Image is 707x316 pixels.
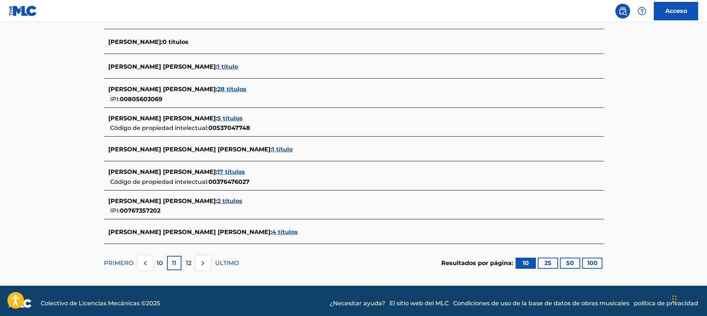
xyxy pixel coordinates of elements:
[161,38,163,45] font: :
[217,63,238,70] font: 1 título
[272,146,293,153] font: 1 título
[634,299,698,308] a: política de privacidad
[108,63,216,70] font: [PERSON_NAME] [PERSON_NAME]
[141,259,150,268] img: izquierda
[108,197,216,205] font: [PERSON_NAME] [PERSON_NAME]
[120,96,162,103] font: 00805603069
[216,86,217,93] font: :
[110,207,120,214] font: IPI:
[110,178,208,185] font: Código de propiedad intelectual:
[670,281,707,316] iframe: Widget de chat
[208,124,250,131] font: 00537047748
[390,299,449,308] a: El sitio web del MLC
[582,258,602,269] button: 100
[635,4,649,18] div: Ayuda
[215,260,239,267] font: ÚLTIMO
[110,96,120,103] font: IPI:
[108,229,271,236] font: [PERSON_NAME] [PERSON_NAME] [PERSON_NAME]
[390,300,449,307] font: El sitio web del MLC
[163,38,188,45] font: 0 títulos
[638,7,646,16] img: ayuda
[516,258,536,269] button: 10
[538,258,558,269] button: 25
[523,260,529,267] font: 10
[665,7,687,14] font: Acceso
[453,300,629,307] font: Condiciones de uso de la base de datos de obras musicales
[330,299,385,308] a: ¿Necesitar ayuda?
[108,168,216,175] font: [PERSON_NAME] [PERSON_NAME]
[157,260,163,267] font: 10
[216,63,217,70] font: :
[41,300,146,307] font: Colectivo de Licencias Mecánicas ©
[634,300,698,307] font: política de privacidad
[216,115,217,122] font: :
[272,229,298,236] font: 4 títulos
[441,260,513,267] font: Resultados por página:
[217,86,247,93] font: 28 títulos
[208,178,249,185] font: 00376476027
[108,146,271,153] font: [PERSON_NAME] [PERSON_NAME] [PERSON_NAME]
[110,124,208,131] font: Código de propiedad intelectual:
[216,168,217,175] font: :
[216,197,217,205] font: :
[108,115,216,122] font: [PERSON_NAME] [PERSON_NAME]
[104,260,133,267] font: PRIMERO
[618,7,627,16] img: buscar
[560,258,580,269] button: 50
[146,300,160,307] font: 2025
[566,260,574,267] font: 50
[654,2,698,20] a: Acceso
[544,260,551,267] font: 25
[108,38,161,45] font: [PERSON_NAME]
[672,288,677,310] div: Arrastrar
[172,260,176,267] font: 11
[198,259,207,268] img: bien
[453,299,629,308] a: Condiciones de uso de la base de datos de obras musicales
[186,260,191,267] font: 12
[217,197,242,205] font: 2 títulos
[217,115,243,122] font: 5 títulos
[271,229,272,236] font: :
[120,207,160,214] font: 00767357202
[615,4,630,18] a: Búsqueda pública
[9,6,37,16] img: Logotipo del MLC
[587,260,598,267] font: 100
[108,86,216,93] font: [PERSON_NAME] [PERSON_NAME]
[217,168,245,175] font: 17 títulos
[330,300,385,307] font: ¿Necesitar ayuda?
[271,146,272,153] font: :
